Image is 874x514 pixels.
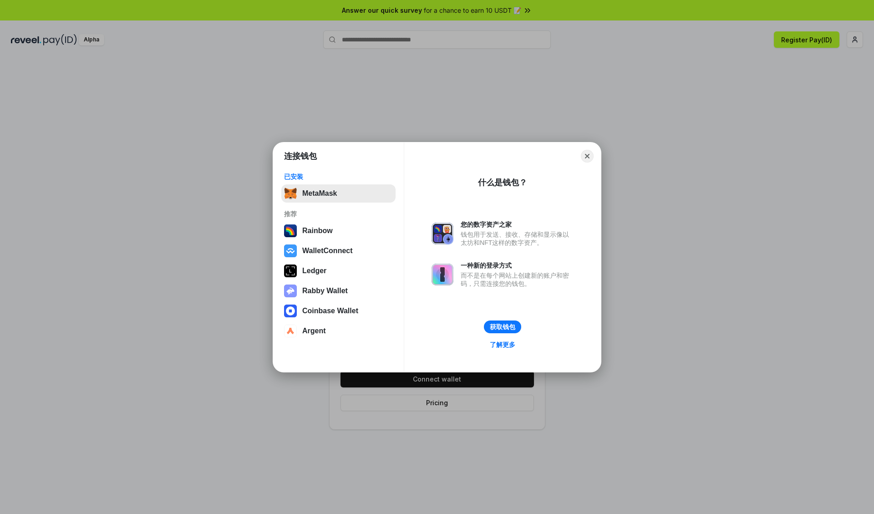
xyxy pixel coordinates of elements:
[302,247,353,255] div: WalletConnect
[284,224,297,237] img: svg+xml,%3Csvg%20width%3D%22120%22%20height%3D%22120%22%20viewBox%3D%220%200%20120%20120%22%20fil...
[284,305,297,317] img: svg+xml,%3Csvg%20width%3D%2228%22%20height%3D%2228%22%20viewBox%3D%220%200%2028%2028%22%20fill%3D...
[284,265,297,277] img: svg+xml,%3Csvg%20xmlns%3D%22http%3A%2F%2Fwww.w3.org%2F2000%2Fsvg%22%20width%3D%2228%22%20height%3...
[281,322,396,340] button: Argent
[302,327,326,335] div: Argent
[284,210,393,218] div: 推荐
[281,222,396,240] button: Rainbow
[302,227,333,235] div: Rainbow
[281,242,396,260] button: WalletConnect
[461,271,574,288] div: 而不是在每个网站上创建新的账户和密码，只需连接您的钱包。
[284,325,297,337] img: svg+xml,%3Csvg%20width%3D%2228%22%20height%3D%2228%22%20viewBox%3D%220%200%2028%2028%22%20fill%3D...
[281,184,396,203] button: MetaMask
[484,321,521,333] button: 获取钱包
[581,150,594,163] button: Close
[478,177,527,188] div: 什么是钱包？
[432,264,453,285] img: svg+xml,%3Csvg%20xmlns%3D%22http%3A%2F%2Fwww.w3.org%2F2000%2Fsvg%22%20fill%3D%22none%22%20viewBox...
[484,339,521,351] a: 了解更多
[302,307,358,315] div: Coinbase Wallet
[284,244,297,257] img: svg+xml,%3Csvg%20width%3D%2228%22%20height%3D%2228%22%20viewBox%3D%220%200%2028%2028%22%20fill%3D...
[302,189,337,198] div: MetaMask
[490,323,515,331] div: 获取钱包
[284,285,297,297] img: svg+xml,%3Csvg%20xmlns%3D%22http%3A%2F%2Fwww.w3.org%2F2000%2Fsvg%22%20fill%3D%22none%22%20viewBox...
[302,287,348,295] div: Rabby Wallet
[490,341,515,349] div: 了解更多
[461,261,574,270] div: 一种新的登录方式
[461,220,574,229] div: 您的数字资产之家
[284,187,297,200] img: svg+xml,%3Csvg%20fill%3D%22none%22%20height%3D%2233%22%20viewBox%3D%220%200%2035%2033%22%20width%...
[281,262,396,280] button: Ledger
[281,282,396,300] button: Rabby Wallet
[432,223,453,244] img: svg+xml,%3Csvg%20xmlns%3D%22http%3A%2F%2Fwww.w3.org%2F2000%2Fsvg%22%20fill%3D%22none%22%20viewBox...
[284,151,317,162] h1: 连接钱包
[284,173,393,181] div: 已安装
[302,267,326,275] div: Ledger
[281,302,396,320] button: Coinbase Wallet
[461,230,574,247] div: 钱包用于发送、接收、存储和显示像以太坊和NFT这样的数字资产。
